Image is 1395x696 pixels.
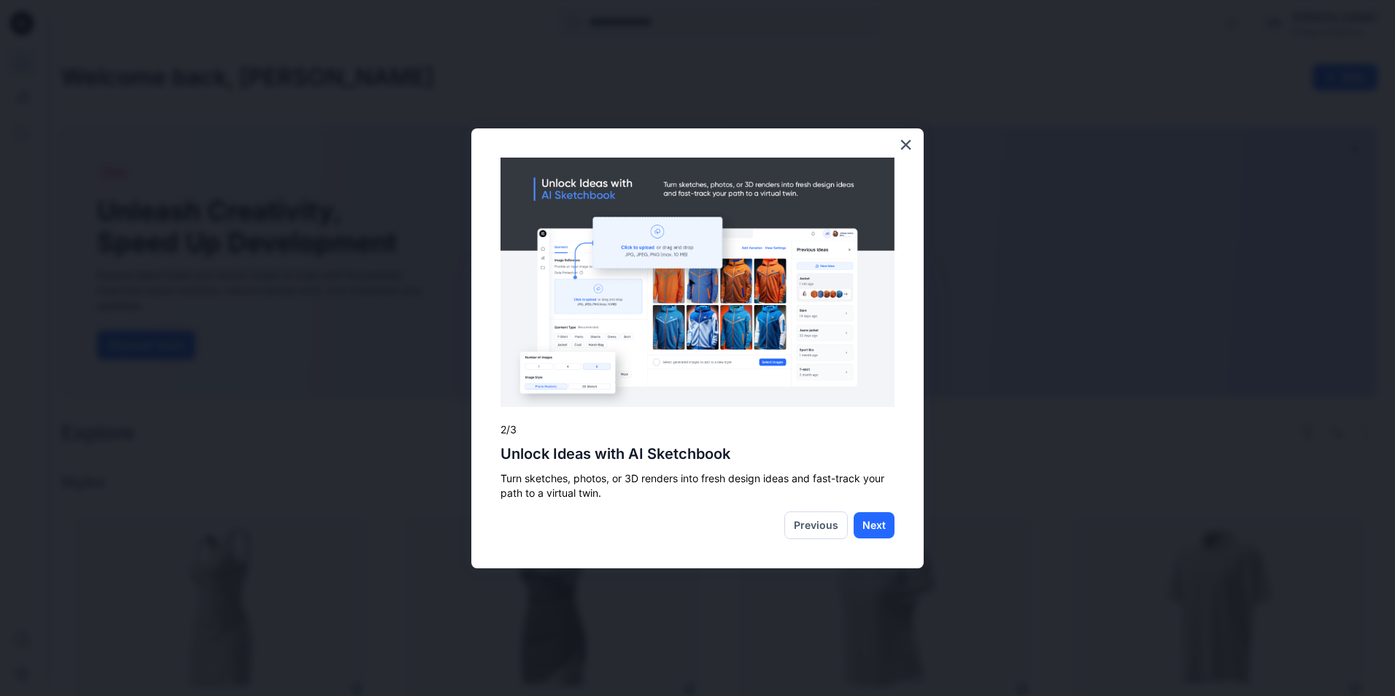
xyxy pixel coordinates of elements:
p: Turn sketches, photos, or 3D renders into fresh design ideas and fast-track your path to a virtua... [501,471,894,500]
h2: Unlock Ideas with AI Sketchbook [501,445,894,463]
button: Previous [784,511,848,539]
p: 2/3 [501,422,894,437]
button: Close [899,133,913,156]
button: Next [854,512,894,538]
